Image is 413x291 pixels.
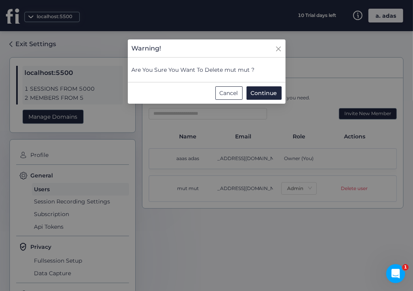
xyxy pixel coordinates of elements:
[402,264,409,270] span: 1
[386,264,405,283] iframe: Intercom live chat
[251,89,277,97] span: Continue
[128,57,286,82] div: Are You Sure You Want To Delete mut mut ?
[247,86,282,100] button: Continue
[132,43,161,53] span: Warning!
[215,86,243,100] div: Cancel
[275,39,286,55] button: Close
